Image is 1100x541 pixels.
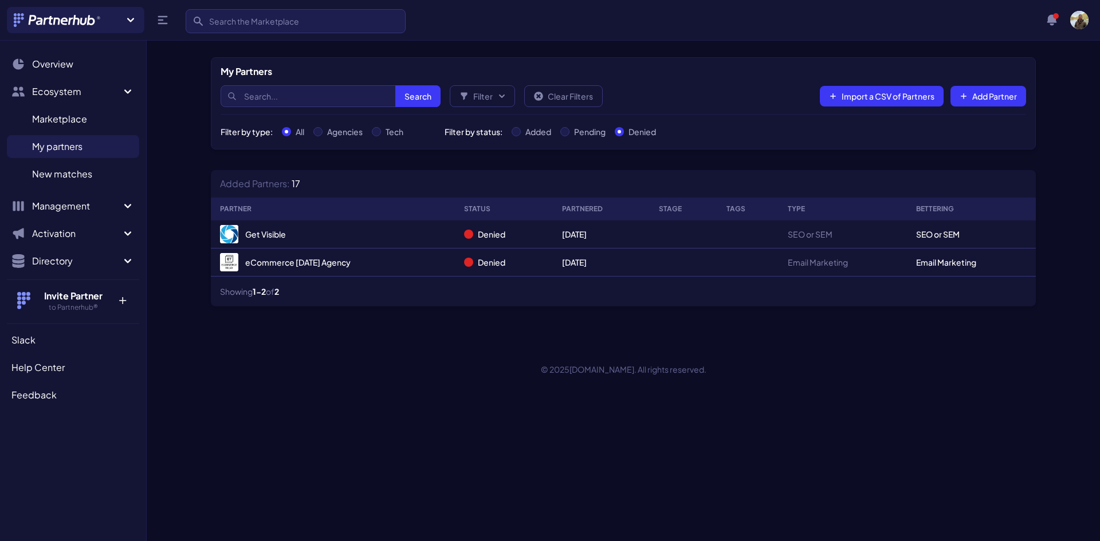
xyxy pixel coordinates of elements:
[574,126,606,137] label: Pending
[220,253,446,271] a: eCommerce [DATE] Agency
[11,361,65,374] span: Help Center
[7,329,139,352] a: Slack
[296,126,304,137] label: All
[7,163,139,185] a: New matches
[11,333,36,347] span: Slack
[36,289,110,303] h4: Invite Partner
[274,286,279,297] span: 2
[464,256,544,268] div: Denied
[221,126,273,137] div: Filter by type:
[1070,11,1089,29] img: user photo
[562,256,641,268] div: [DATE]
[524,85,603,107] a: Clear Filters
[32,85,121,98] span: Ecosystem
[327,126,363,137] label: Agencies
[32,140,82,153] span: My partners
[220,253,238,271] img: Partner Logo
[110,289,135,307] p: +
[220,225,446,243] a: Get Visible
[7,195,139,218] button: Management
[525,126,551,137] label: Added
[7,53,139,76] a: Overview
[32,254,121,268] span: Directory
[211,198,455,220] th: Partner
[455,198,553,220] th: Status
[907,198,1036,220] th: Bettering
[32,167,92,181] span: New matches
[220,177,290,189] span: Added Partners:
[717,198,779,220] th: Tags
[7,384,139,406] a: Feedback
[7,80,139,103] button: Ecosystem
[779,248,907,277] td: Email Marketing
[32,57,73,71] span: Overview
[211,277,1036,306] nav: Table navigation
[650,198,717,220] th: Stage
[7,356,139,379] a: Help Center
[553,198,650,220] th: Partnered
[820,86,944,106] a: Import a CSV of Partners
[464,228,544,240] div: Denied
[950,86,1026,106] button: Add Partner
[32,227,121,240] span: Activation
[7,279,139,321] button: Invite Partner to Partnerhub® +
[916,256,1027,268] div: Email Marketing
[11,388,57,402] span: Feedback
[292,177,300,189] span: 17
[386,126,403,137] label: Tech
[221,65,272,78] h5: My Partners
[395,85,441,107] button: Search
[221,85,441,107] input: Search...
[32,199,121,213] span: Management
[569,364,634,374] a: [DOMAIN_NAME]
[628,126,656,137] label: Denied
[779,220,907,248] td: SEO or SEM
[32,112,87,126] span: Marketplace
[14,13,101,27] img: Partnerhub® Logo
[7,135,139,158] a: My partners
[450,85,515,107] button: Filter
[7,222,139,245] button: Activation
[36,303,110,312] h5: to Partnerhub®
[7,250,139,273] button: Directory
[220,225,238,243] img: Partner Logo
[445,126,502,137] div: Filter by status:
[916,228,1027,240] div: SEO or SEM
[779,198,907,220] th: Type
[186,9,406,33] input: Search the Marketplace
[253,286,266,297] span: 1-2
[7,108,139,131] a: Marketplace
[147,364,1100,375] p: © 2025 . All rights reserved.
[562,228,641,240] div: [DATE]
[220,286,279,297] span: Showing of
